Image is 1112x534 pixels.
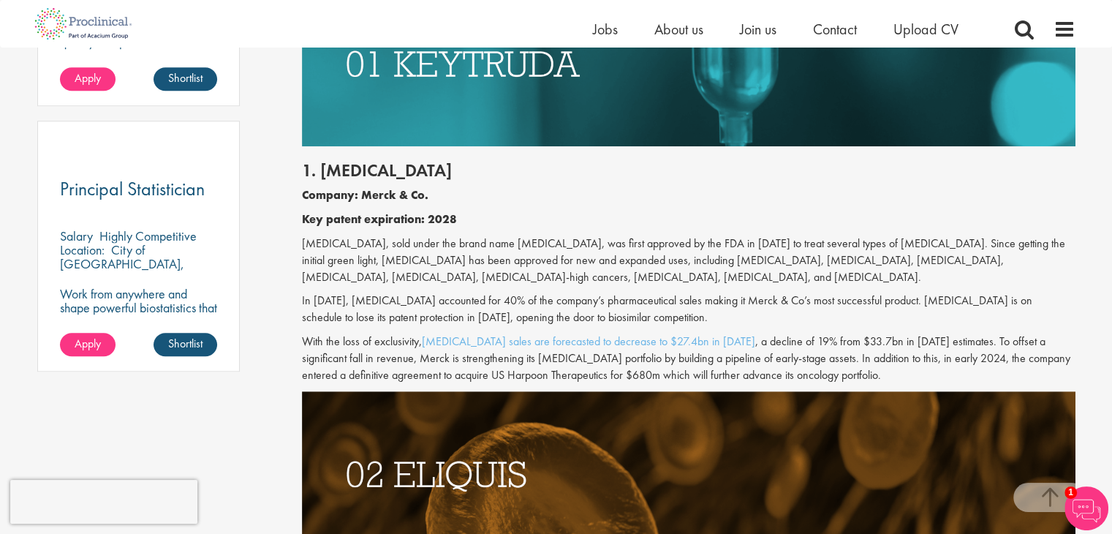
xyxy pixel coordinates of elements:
a: Join us [740,20,776,39]
p: With the loss of exclusivity, , a decline of 19% from $33.7bn in [DATE] estimates. To offset a si... [302,334,1075,384]
a: Jobs [593,20,618,39]
p: In [DATE], [MEDICAL_DATA] accounted for 40% of the company’s pharmaceutical sales making it Merck... [302,293,1075,326]
a: Shortlist [154,67,217,91]
p: Work from anywhere and shape powerful biostatistics that drive results! Enjoy the freedom of remo... [60,287,218,356]
span: Apply [75,70,101,86]
span: Apply [75,336,101,351]
b: Company: Merck & Co. [302,187,428,203]
a: Apply [60,67,116,91]
span: 1 [1064,486,1077,499]
b: Key patent expiration: 2028 [302,211,457,227]
a: Upload CV [893,20,958,39]
img: Chatbot [1064,486,1108,530]
span: Location: [60,241,105,258]
span: Principal Statistician [60,176,205,201]
a: Contact [813,20,857,39]
a: Principal Statistician [60,180,218,198]
a: [MEDICAL_DATA] sales are forecasted to decrease to $27.4bn in [DATE] [422,334,755,349]
p: City of [GEOGRAPHIC_DATA], [GEOGRAPHIC_DATA] [60,241,184,286]
a: Shortlist [154,333,217,356]
a: Apply [60,333,116,356]
h2: 1. [MEDICAL_DATA] [302,161,1075,180]
span: Salary [60,227,93,244]
p: [MEDICAL_DATA], sold under the brand name [MEDICAL_DATA], was first approved by the FDA in [DATE]... [302,236,1075,286]
a: About us [654,20,703,39]
iframe: reCAPTCHA [10,480,197,524]
p: Highly Competitive [99,227,197,244]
